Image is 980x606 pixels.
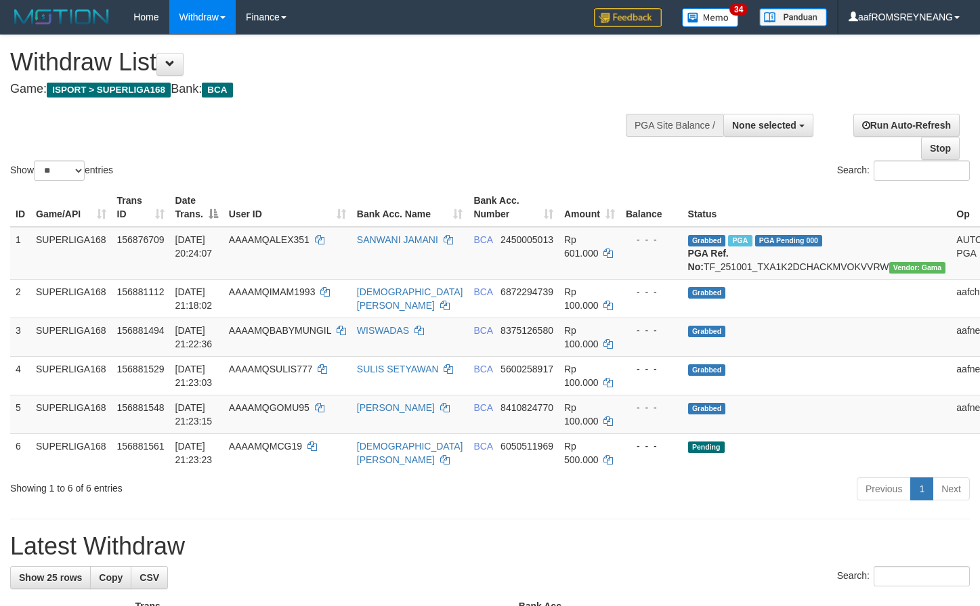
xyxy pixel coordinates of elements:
span: 156881112 [117,286,165,297]
img: Button%20Memo.svg [682,8,739,27]
span: Copy [99,572,123,583]
a: Run Auto-Refresh [853,114,960,137]
td: 5 [10,395,30,433]
input: Search: [874,566,970,586]
span: 156881548 [117,402,165,413]
span: BCA [473,364,492,374]
span: Copy 8410824770 to clipboard [500,402,553,413]
h1: Latest Withdraw [10,533,970,560]
th: Amount: activate to sort column ascending [559,188,620,227]
a: Copy [90,566,131,589]
span: BCA [473,286,492,297]
span: [DATE] 21:23:23 [175,441,213,465]
span: AAAAMQSULIS777 [229,364,313,374]
a: SANWANI JAMANI [357,234,438,245]
td: 1 [10,227,30,280]
span: [DATE] 20:24:07 [175,234,213,259]
a: [PERSON_NAME] [357,402,435,413]
a: [DEMOGRAPHIC_DATA][PERSON_NAME] [357,286,463,311]
th: ID [10,188,30,227]
td: SUPERLIGA168 [30,227,112,280]
span: Rp 100.000 [564,286,599,311]
th: Status [683,188,952,227]
img: panduan.png [759,8,827,26]
span: Rp 601.000 [564,234,599,259]
span: Rp 500.000 [564,441,599,465]
img: MOTION_logo.png [10,7,113,27]
h1: Withdraw List [10,49,640,76]
span: BCA [473,441,492,452]
label: Search: [837,160,970,181]
span: Grabbed [688,287,726,299]
span: Grabbed [688,403,726,414]
td: SUPERLIGA168 [30,279,112,318]
span: Pending [688,441,725,453]
td: 6 [10,433,30,472]
span: [DATE] 21:22:36 [175,325,213,349]
label: Show entries [10,160,113,181]
span: CSV [140,572,159,583]
span: Rp 100.000 [564,364,599,388]
div: - - - [626,401,677,414]
a: Stop [921,137,960,160]
span: Rp 100.000 [564,402,599,427]
a: Show 25 rows [10,566,91,589]
span: BCA [473,325,492,336]
span: Grabbed [688,326,726,337]
div: - - - [626,362,677,376]
span: 156876709 [117,234,165,245]
div: Showing 1 to 6 of 6 entries [10,476,398,495]
a: 1 [910,477,933,500]
span: AAAAMQBABYMUNGIL [229,325,331,336]
span: Grabbed [688,235,726,246]
span: Show 25 rows [19,572,82,583]
td: 3 [10,318,30,356]
span: [DATE] 21:23:03 [175,364,213,388]
button: None selected [723,114,813,137]
span: Marked by aafsoycanthlai [728,235,752,246]
a: Previous [857,477,911,500]
span: 156881529 [117,364,165,374]
span: Copy 8375126580 to clipboard [500,325,553,336]
span: BCA [202,83,232,98]
span: Copy 5600258917 to clipboard [500,364,553,374]
div: PGA Site Balance / [626,114,723,137]
div: - - - [626,233,677,246]
span: [DATE] 21:23:15 [175,402,213,427]
span: 156881561 [117,441,165,452]
a: Next [933,477,970,500]
div: - - - [626,439,677,453]
th: Bank Acc. Name: activate to sort column ascending [351,188,469,227]
span: BCA [473,234,492,245]
a: WISWADAS [357,325,409,336]
th: User ID: activate to sort column ascending [223,188,351,227]
span: ISPORT > SUPERLIGA168 [47,83,171,98]
td: SUPERLIGA168 [30,356,112,395]
span: BCA [473,402,492,413]
a: [DEMOGRAPHIC_DATA][PERSON_NAME] [357,441,463,465]
span: [DATE] 21:18:02 [175,286,213,311]
input: Search: [874,160,970,181]
span: Copy 2450005013 to clipboard [500,234,553,245]
th: Game/API: activate to sort column ascending [30,188,112,227]
span: Copy 6050511969 to clipboard [500,441,553,452]
span: Rp 100.000 [564,325,599,349]
span: Grabbed [688,364,726,376]
td: TF_251001_TXA1K2DCHACKMVOKVVRW [683,227,952,280]
span: 34 [729,3,748,16]
a: CSV [131,566,168,589]
span: PGA Pending [755,235,823,246]
span: AAAAMQMCG19 [229,441,302,452]
select: Showentries [34,160,85,181]
th: Bank Acc. Number: activate to sort column ascending [468,188,559,227]
span: Copy 6872294739 to clipboard [500,286,553,297]
span: AAAAMQALEX351 [229,234,310,245]
div: - - - [626,324,677,337]
a: SULIS SETYAWAN [357,364,439,374]
label: Search: [837,566,970,586]
b: PGA Ref. No: [688,248,729,272]
th: Balance [620,188,683,227]
td: 2 [10,279,30,318]
td: SUPERLIGA168 [30,433,112,472]
td: SUPERLIGA168 [30,395,112,433]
